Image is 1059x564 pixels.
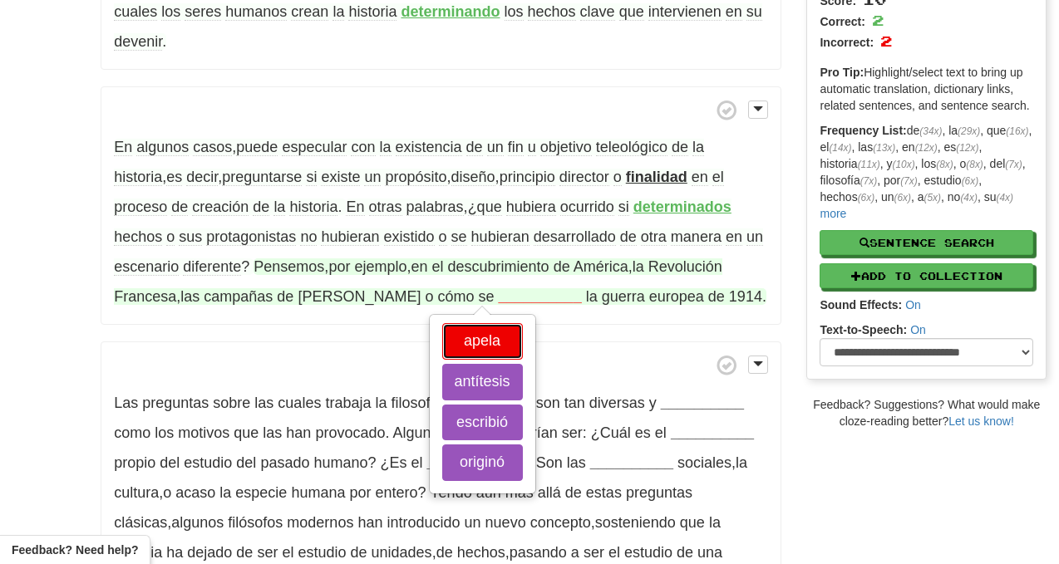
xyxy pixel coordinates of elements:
[746,228,763,246] span: un
[179,228,202,246] span: sus
[155,424,174,441] span: los
[12,542,138,558] span: Open feedback widget
[471,228,529,246] span: hubieran
[222,169,302,186] span: preguntarse
[1006,125,1028,137] em: (16x)
[692,169,708,186] span: en
[677,544,693,561] span: de
[114,288,176,305] span: Francesa
[956,142,978,154] em: (12x)
[596,139,667,156] span: teleológico
[384,228,435,246] span: existido
[114,3,157,21] span: cuales
[375,395,387,411] span: la
[142,395,209,411] span: preguntas
[559,169,609,186] span: director
[641,228,667,246] span: otra
[253,199,269,216] span: de
[635,424,651,441] span: es
[180,288,199,305] span: las
[114,424,150,441] span: como
[919,125,942,137] em: (34x)
[332,3,344,21] span: la
[466,139,483,156] span: de
[505,3,524,21] span: los
[584,544,604,561] span: ser
[114,454,376,471] span: ?
[661,395,744,411] strong: __________
[369,199,402,216] span: otras
[580,3,615,21] span: clave
[505,484,534,501] span: más
[298,288,421,305] span: [PERSON_NAME]
[114,3,762,51] span: .
[905,298,921,311] a: On
[178,424,229,441] span: motivos
[590,454,673,471] strong: __________
[393,424,447,441] span: Algunas
[171,199,188,216] span: de
[873,142,895,154] em: (13x)
[263,424,282,441] span: las
[348,3,397,21] span: historia
[166,544,183,561] span: ha
[649,288,704,305] span: europea
[376,484,418,501] span: entero
[166,169,182,186] span: es
[527,454,563,471] span: ¿Son
[506,199,556,216] span: hubiera
[534,228,616,246] span: desarrollado
[858,192,874,204] em: (6x)
[114,139,704,186] span: , , , , ,
[626,484,692,501] span: preguntas
[936,159,953,170] em: (8x)
[626,169,687,185] strong: finalidad
[960,192,977,204] em: (4x)
[457,544,505,561] span: hechos
[729,288,762,305] span: 1914
[649,395,657,411] span: y
[1005,159,1022,170] em: (7x)
[396,139,462,156] span: existencia
[114,33,162,51] span: devenir
[528,3,576,21] span: hechos
[820,36,874,49] strong: Incorrect:
[287,514,353,531] span: modernos
[406,199,464,216] span: palabras
[427,454,510,471] strong: __________
[114,258,722,305] span: , , , ,
[619,3,644,21] span: que
[540,139,592,156] span: objetivo
[114,424,389,441] span: .
[171,514,224,531] span: algunos
[442,405,523,441] button: escribió
[442,364,523,400] button: antítesis
[372,544,432,561] span: unidades
[820,124,906,137] strong: Frequency List:
[571,544,579,561] span: a
[425,288,433,305] span: o
[648,258,722,275] span: Revolución
[411,258,427,275] span: en
[278,395,321,411] span: cuales
[564,395,585,411] span: tan
[206,228,296,246] span: protagonistas
[114,454,155,471] span: propio
[996,192,1012,204] em: (4x)
[958,125,980,137] em: (29x)
[273,199,285,216] span: la
[468,199,502,216] span: ¿que
[184,454,232,471] span: estudio
[746,3,762,21] span: su
[677,454,731,471] span: sociales
[349,484,371,501] span: por
[298,544,346,561] span: estudio
[183,258,241,276] span: diferente
[185,3,221,21] span: seres
[536,395,560,411] span: son
[234,424,259,441] span: que
[204,288,273,305] span: campañas
[671,424,754,441] strong: __________
[114,169,162,186] span: historia
[300,228,317,246] span: no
